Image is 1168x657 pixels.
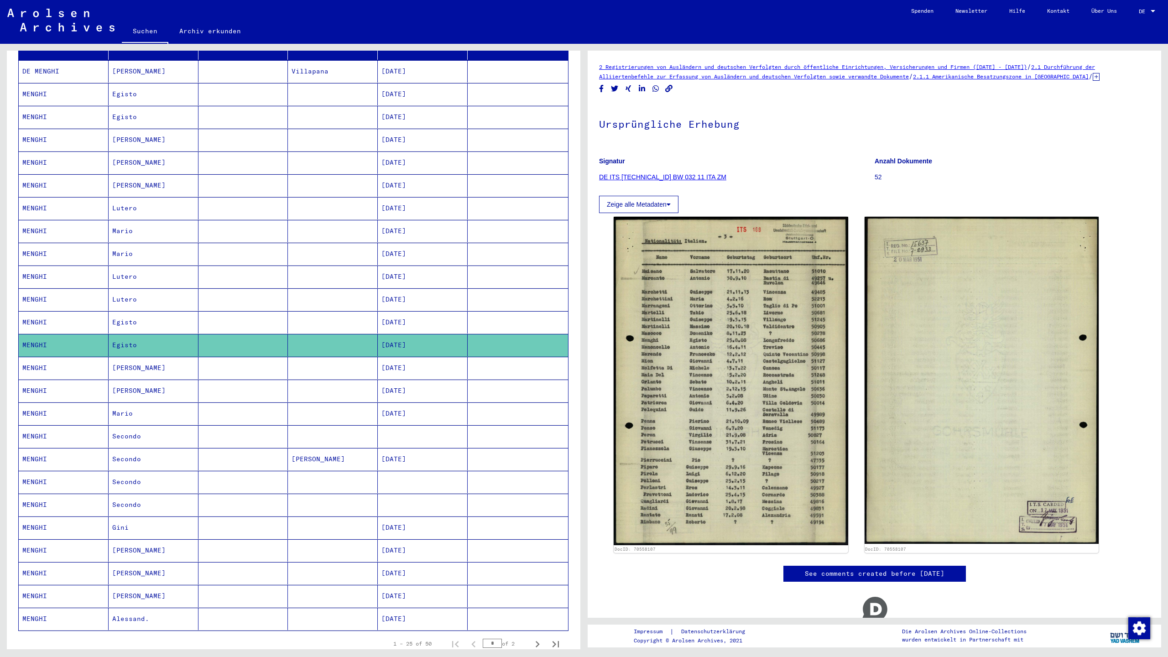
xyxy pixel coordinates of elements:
[19,425,109,448] mat-cell: MENGHI
[547,635,565,653] button: Last page
[19,288,109,311] mat-cell: MENGHI
[378,539,468,562] mat-cell: [DATE]
[19,608,109,630] mat-cell: MENGHI
[634,636,756,645] p: Copyright © Arolsen Archives, 2021
[19,129,109,151] mat-cell: MENGHI
[19,380,109,402] mat-cell: MENGHI
[615,547,656,552] a: DocID: 70558107
[393,640,432,648] div: 1 – 25 of 50
[19,311,109,334] mat-cell: MENGHI
[378,288,468,311] mat-cell: [DATE]
[109,585,198,607] mat-cell: [PERSON_NAME]
[109,471,198,493] mat-cell: Secondo
[109,151,198,174] mat-cell: [PERSON_NAME]
[19,174,109,197] mat-cell: MENGHI
[19,357,109,379] mat-cell: MENGHI
[378,311,468,334] mat-cell: [DATE]
[109,334,198,356] mat-cell: Egisto
[651,83,661,94] button: Share on WhatsApp
[378,448,468,470] mat-cell: [DATE]
[1139,8,1149,15] span: DE
[1027,63,1031,71] span: /
[378,151,468,174] mat-cell: [DATE]
[634,627,756,636] div: |
[599,103,1150,143] h1: Ursprüngliche Erhebung
[109,539,198,562] mat-cell: [PERSON_NAME]
[109,243,198,265] mat-cell: Mario
[1128,617,1150,639] img: Zustimmung ändern
[7,9,115,31] img: Arolsen_neg.svg
[909,72,913,80] span: /
[865,547,906,552] a: DocID: 70558107
[378,266,468,288] mat-cell: [DATE]
[1108,624,1142,647] img: yv_logo.png
[109,220,198,242] mat-cell: Mario
[610,83,620,94] button: Share on Twitter
[865,217,1099,544] img: 002.jpg
[19,60,109,83] mat-cell: DE MENGHI
[109,60,198,83] mat-cell: [PERSON_NAME]
[19,197,109,219] mat-cell: MENGHI
[19,539,109,562] mat-cell: MENGHI
[378,129,468,151] mat-cell: [DATE]
[597,83,606,94] button: Share on Facebook
[288,448,378,470] mat-cell: [PERSON_NAME]
[805,569,944,579] a: See comments created before [DATE]
[109,357,198,379] mat-cell: [PERSON_NAME]
[19,83,109,105] mat-cell: MENGHI
[378,83,468,105] mat-cell: [DATE]
[378,197,468,219] mat-cell: [DATE]
[122,20,168,44] a: Suchen
[378,402,468,425] mat-cell: [DATE]
[875,157,932,165] b: Anzahl Dokumente
[902,636,1027,644] p: wurden entwickelt in Partnerschaft mit
[599,173,726,181] a: DE ITS [TECHNICAL_ID] BW 032 11 ITA ZM
[599,157,625,165] b: Signatur
[1089,72,1093,80] span: /
[378,562,468,584] mat-cell: [DATE]
[19,220,109,242] mat-cell: MENGHI
[19,516,109,539] mat-cell: MENGHI
[109,266,198,288] mat-cell: Lutero
[875,172,1150,182] p: 52
[109,608,198,630] mat-cell: Alessand.
[288,60,378,83] mat-cell: Villapana
[637,83,647,94] button: Share on LinkedIn
[109,448,198,470] mat-cell: Secondo
[19,448,109,470] mat-cell: MENGHI
[913,73,1089,80] a: 2.1.1 Amerikanische Besatzungszone in [GEOGRAPHIC_DATA]
[19,494,109,516] mat-cell: MENGHI
[109,425,198,448] mat-cell: Secondo
[378,357,468,379] mat-cell: [DATE]
[599,196,678,213] button: Zeige alle Metadaten
[19,151,109,174] mat-cell: MENGHI
[168,20,252,42] a: Archiv erkunden
[109,562,198,584] mat-cell: [PERSON_NAME]
[378,608,468,630] mat-cell: [DATE]
[446,635,464,653] button: First page
[19,562,109,584] mat-cell: MENGHI
[109,288,198,311] mat-cell: Lutero
[109,197,198,219] mat-cell: Lutero
[378,243,468,265] mat-cell: [DATE]
[19,243,109,265] mat-cell: MENGHI
[674,627,756,636] a: Datenschutzerklärung
[483,639,528,648] div: of 2
[378,220,468,242] mat-cell: [DATE]
[109,516,198,539] mat-cell: Gini
[624,83,633,94] button: Share on Xing
[664,83,674,94] button: Copy link
[378,106,468,128] mat-cell: [DATE]
[378,516,468,539] mat-cell: [DATE]
[19,266,109,288] mat-cell: MENGHI
[378,60,468,83] mat-cell: [DATE]
[109,380,198,402] mat-cell: [PERSON_NAME]
[19,471,109,493] mat-cell: MENGHI
[378,334,468,356] mat-cell: [DATE]
[599,63,1027,70] a: 2 Registrierungen von Ausländern und deutschen Verfolgten durch öffentliche Einrichtungen, Versic...
[528,635,547,653] button: Next page
[614,217,848,545] img: 001.jpg
[378,585,468,607] mat-cell: [DATE]
[109,311,198,334] mat-cell: Egisto
[902,627,1027,636] p: Die Arolsen Archives Online-Collections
